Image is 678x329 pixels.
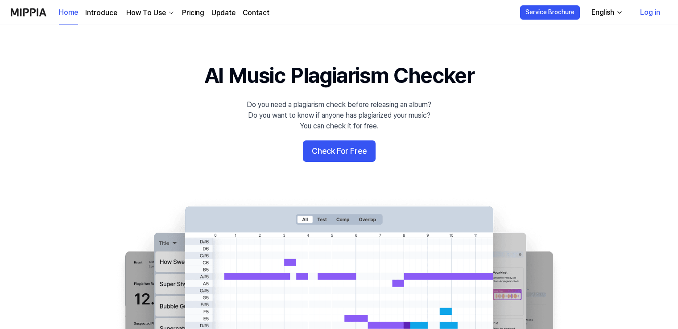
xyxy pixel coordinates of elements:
[211,8,236,18] a: Update
[247,99,431,132] div: Do you need a plagiarism check before releasing an album? Do you want to know if anyone has plagi...
[520,5,580,20] button: Service Brochure
[59,0,78,25] a: Home
[124,8,168,18] div: How To Use
[182,8,204,18] a: Pricing
[590,7,616,18] div: English
[204,61,474,90] h1: AI Music Plagiarism Checker
[85,8,117,18] a: Introduce
[124,8,175,18] button: How To Use
[243,8,269,18] a: Contact
[584,4,628,21] button: English
[303,140,376,162] button: Check For Free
